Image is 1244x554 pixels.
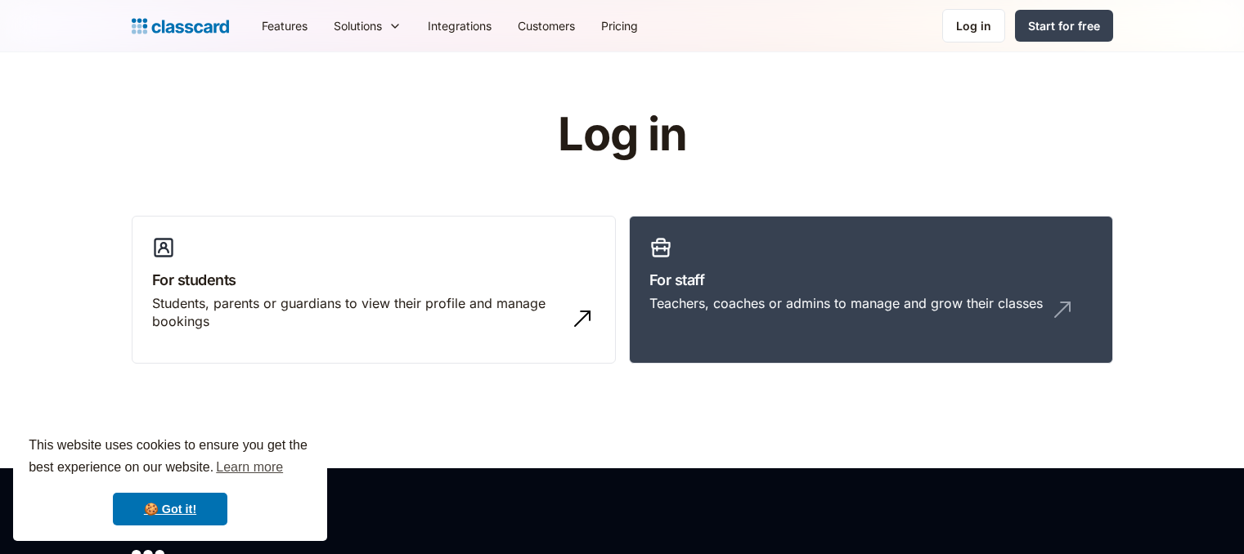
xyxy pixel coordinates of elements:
[334,17,382,34] div: Solutions
[1028,17,1100,34] div: Start for free
[13,420,327,541] div: cookieconsent
[1015,10,1113,42] a: Start for free
[956,17,991,34] div: Log in
[649,294,1043,312] div: Teachers, coaches or admins to manage and grow their classes
[505,7,588,44] a: Customers
[132,216,616,364] a: For studentsStudents, parents or guardians to view their profile and manage bookings
[942,9,1005,42] a: Log in
[321,7,415,44] div: Solutions
[29,436,312,480] span: This website uses cookies to ensure you get the best experience on our website.
[152,269,595,291] h3: For students
[362,109,882,160] h1: Log in
[629,216,1113,364] a: For staffTeachers, coaches or admins to manage and grow their classes
[588,7,651,44] a: Pricing
[113,493,227,525] a: dismiss cookie message
[213,455,285,480] a: learn more about cookies
[649,269,1093,291] h3: For staff
[132,15,229,38] a: home
[249,7,321,44] a: Features
[152,294,563,331] div: Students, parents or guardians to view their profile and manage bookings
[415,7,505,44] a: Integrations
